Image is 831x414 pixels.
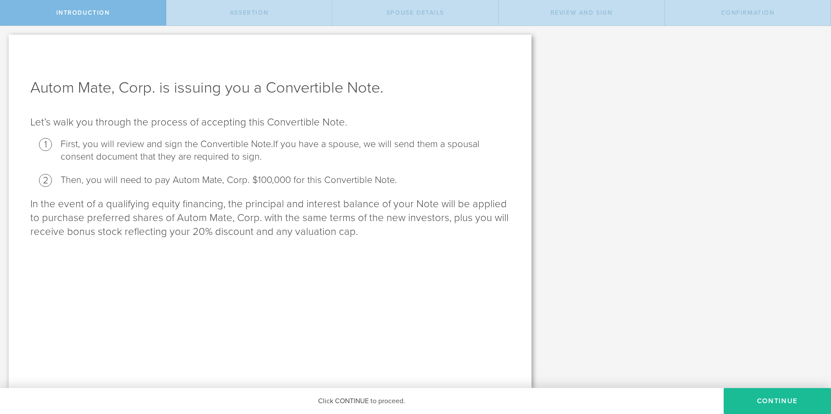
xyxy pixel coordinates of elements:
[61,138,510,163] li: First, you will review and sign the Convertible Note.
[551,9,613,16] span: Review and Sign
[61,174,510,186] li: Then, you will need to pay Autom Mate, Corp. $100,000 for this Convertible Note.
[30,77,510,98] h1: Autom Mate, Corp. is issuing you a Convertible Note.
[724,388,831,414] button: Continue
[30,116,510,129] p: Let’s walk you through the process of accepting this Convertible Note.
[387,9,444,16] span: Spouse Details
[30,197,510,239] p: In the event of a qualifying equity financing, the principal and interest balance of your Note wi...
[56,9,110,16] span: Introduction
[721,9,775,16] span: Confirmation
[230,9,268,16] span: Assertion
